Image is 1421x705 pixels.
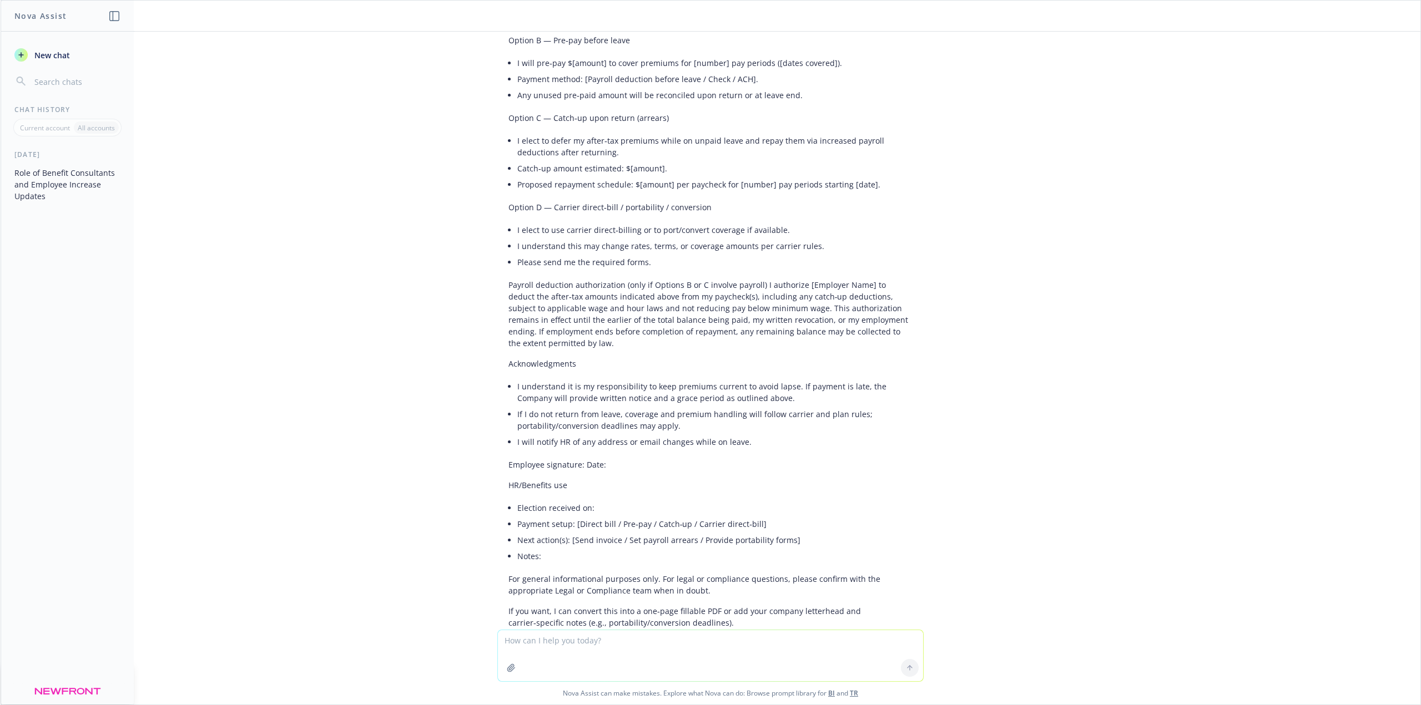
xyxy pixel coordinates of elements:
span: New chat [32,49,70,61]
li: Election received on: [517,500,913,516]
p: All accounts [78,123,115,133]
li: Catch‑up amount estimated: $[amount]. [517,160,913,176]
li: I elect to defer my after‑tax premiums while on unpaid leave and repay them via increased payroll... [517,133,913,160]
span: Nova Assist can make mistakes. Explore what Nova can do: Browse prompt library for and [5,682,1416,704]
input: Search chats [32,74,120,89]
div: [DATE] [1,150,134,159]
p: Option B — Pre‑pay before leave [508,34,913,46]
li: I will pre‑pay $[amount] to cover premiums for [number] pay periods ([dates covered]). [517,55,913,71]
li: If I do not return from leave, coverage and premium handling will follow carrier and plan rules; ... [517,406,913,434]
button: Role of Benefit Consultants and Employee Increase Updates [10,164,125,205]
p: If you want, I can convert this into a one‑page fillable PDF or add your company letterhead and c... [508,605,913,628]
li: Payment method: [Payroll deduction before leave / Check / ACH]. [517,71,913,87]
li: Any unused pre‑paid amount will be reconciled upon return or at leave end. [517,87,913,103]
li: Proposed repayment schedule: $[amount] per paycheck for [number] pay periods starting [date]. [517,176,913,192]
p: Payroll deduction authorization (only if Options B or C involve payroll) I authorize [Employer Na... [508,279,913,349]
p: Acknowledgments [508,358,913,369]
li: Next action(s): [Send invoice / Set payroll arrears / Provide portability forms] [517,532,913,548]
p: Option C — Catch‑up upon return (arrears) [508,112,913,124]
a: TR [850,688,858,698]
li: I understand this may change rates, terms, or coverage amounts per carrier rules. [517,238,913,254]
div: Chat History [1,105,134,114]
li: I understand it is my responsibility to keep premiums current to avoid lapse. If payment is late,... [517,378,913,406]
p: HR/Benefits use [508,479,913,491]
p: Employee signature: Date: [508,459,913,470]
li: I elect to use carrier direct‑billing or to port/convert coverage if available. [517,222,913,238]
li: Please send me the required forms. [517,254,913,270]
h1: Nova Assist [14,10,67,22]
li: Payment setup: [Direct bill / Pre‑pay / Catch‑up / Carrier direct‑bill] [517,516,913,532]
p: Option D — Carrier direct‑bill / portability / conversion [508,201,913,213]
li: Notes: [517,548,913,564]
li: I will notify HR of any address or email changes while on leave. [517,434,913,450]
button: New chat [10,45,125,65]
p: Current account [20,123,70,133]
a: BI [828,688,835,698]
p: For general informational purposes only. For legal or compliance questions, please confirm with t... [508,573,913,596]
